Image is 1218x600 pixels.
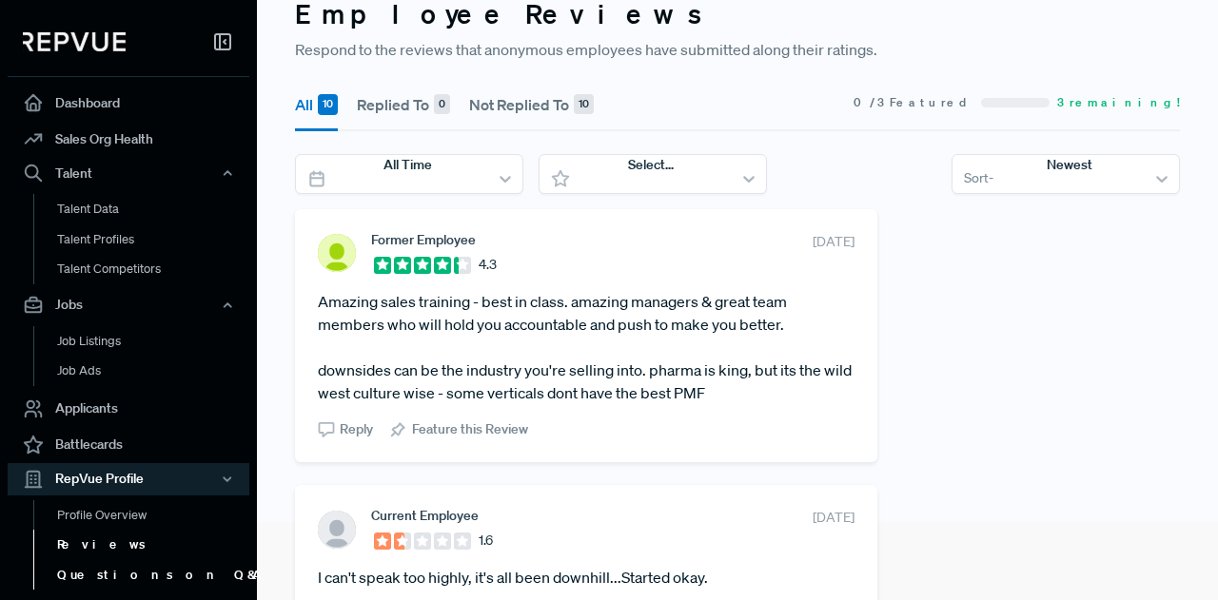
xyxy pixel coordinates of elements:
[469,78,594,131] button: Not Replied To 10
[1057,94,1180,111] span: 3 remaining!
[33,560,275,590] a: Questions on Q&A
[8,121,249,157] a: Sales Org Health
[295,38,1180,61] p: Respond to the reviews that anonymous employees have submitted along their ratings.
[318,94,338,115] div: 10
[8,85,249,121] a: Dashboard
[318,566,855,589] article: I can't speak too highly, it's all been downhill...Started okay.
[33,530,275,560] a: Reviews
[383,155,432,175] div: All Time
[412,419,528,439] span: Feature this Review
[33,224,275,255] a: Talent Profiles
[1047,155,1092,175] div: Newest
[33,356,275,386] a: Job Ads
[8,391,249,427] a: Applicants
[479,255,497,275] span: 4.3
[23,32,126,51] img: RepVue
[371,508,479,523] span: Current Employee
[964,168,993,188] span: Sort -
[628,155,674,175] div: Select...
[8,157,249,189] button: Talent
[318,290,855,404] article: Amazing sales training - best in class. amazing managers & great team members who will hold you a...
[371,232,476,247] span: Former Employee
[479,531,493,551] span: 1.6
[340,419,373,439] span: Reply
[8,427,249,463] a: Battlecards
[33,254,275,284] a: Talent Competitors
[33,194,275,224] a: Talent Data
[8,289,249,321] button: Jobs
[854,94,973,111] span: 0 / 3 Featured
[574,94,594,115] div: 10
[295,78,338,131] button: All 10
[357,78,450,131] button: Replied To 0
[33,500,275,531] a: Profile Overview
[813,232,855,252] span: [DATE]
[813,508,855,528] span: [DATE]
[8,463,249,495] button: RepVue Profile
[33,326,275,357] a: Job Listings
[434,94,450,115] div: 0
